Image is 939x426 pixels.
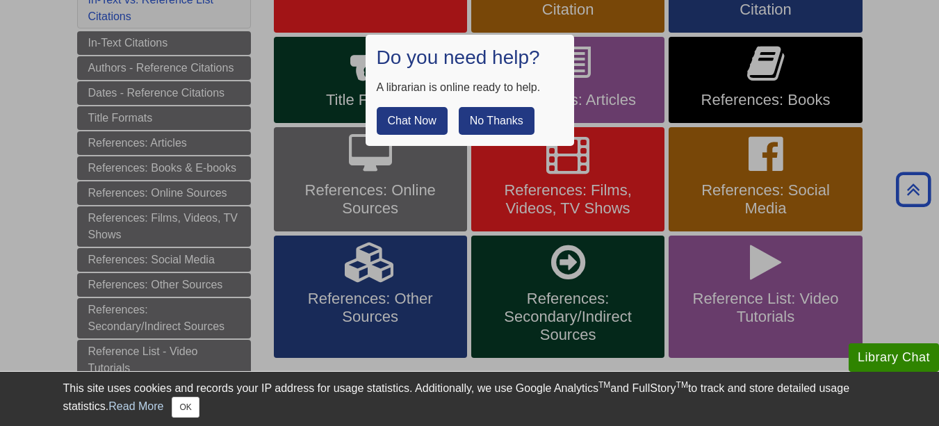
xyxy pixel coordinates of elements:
[377,79,563,96] div: A librarian is online ready to help.
[459,107,534,135] button: No Thanks
[172,397,199,418] button: Close
[598,380,610,390] sup: TM
[676,380,688,390] sup: TM
[849,343,939,372] button: Library Chat
[108,400,163,412] a: Read More
[377,107,448,135] button: Chat Now
[377,46,563,69] h1: Do you need help?
[63,380,876,418] div: This site uses cookies and records your IP address for usage statistics. Additionally, we use Goo...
